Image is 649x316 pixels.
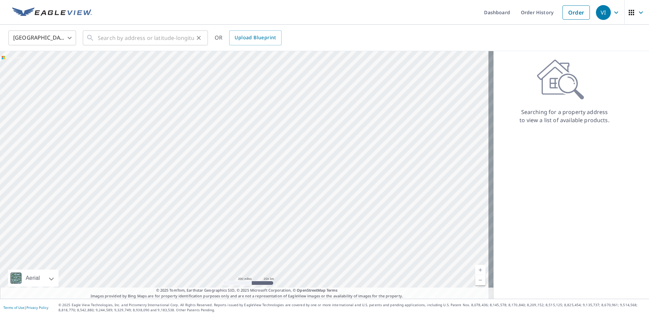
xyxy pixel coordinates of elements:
[98,28,194,47] input: Search by address or latitude-longitude
[327,288,338,293] a: Terms
[235,33,276,42] span: Upload Blueprint
[58,302,646,313] p: © 2025 Eagle View Technologies, Inc. and Pictometry International Corp. All Rights Reserved. Repo...
[596,5,611,20] div: VI
[215,30,282,45] div: OR
[24,270,42,287] div: Aerial
[475,265,485,275] a: Current Level 5, Zoom In
[519,108,610,124] p: Searching for a property address to view a list of available products.
[8,270,58,287] div: Aerial
[12,7,92,18] img: EV Logo
[156,288,338,293] span: © 2025 TomTom, Earthstar Geographics SIO, © 2025 Microsoft Corporation, ©
[194,33,203,43] button: Clear
[475,275,485,285] a: Current Level 5, Zoom Out
[26,305,48,310] a: Privacy Policy
[3,306,48,310] p: |
[297,288,325,293] a: OpenStreetMap
[8,28,76,47] div: [GEOGRAPHIC_DATA]
[229,30,281,45] a: Upload Blueprint
[3,305,24,310] a: Terms of Use
[562,5,590,20] a: Order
